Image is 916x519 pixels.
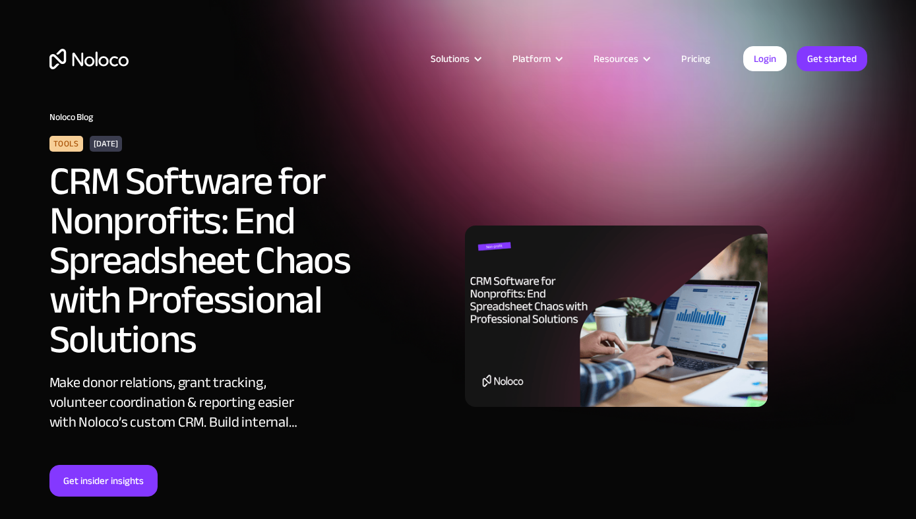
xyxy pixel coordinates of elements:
[49,136,83,152] div: Tools
[49,373,320,432] div: Make donor relations, grant tracking, volunteer coordination & reporting easier with Noloco’s cus...
[431,50,470,67] div: Solutions
[49,49,129,69] a: home
[577,50,665,67] div: Resources
[743,46,787,71] a: Login
[49,162,412,359] h2: CRM Software for Nonprofits: End Spreadsheet Chaos with Professional Solutions
[594,50,638,67] div: Resources
[49,465,158,497] a: Get insider insights
[512,50,551,67] div: Platform
[496,50,577,67] div: Platform
[90,136,122,152] div: [DATE]
[797,46,867,71] a: Get started
[665,50,727,67] a: Pricing
[414,50,496,67] div: Solutions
